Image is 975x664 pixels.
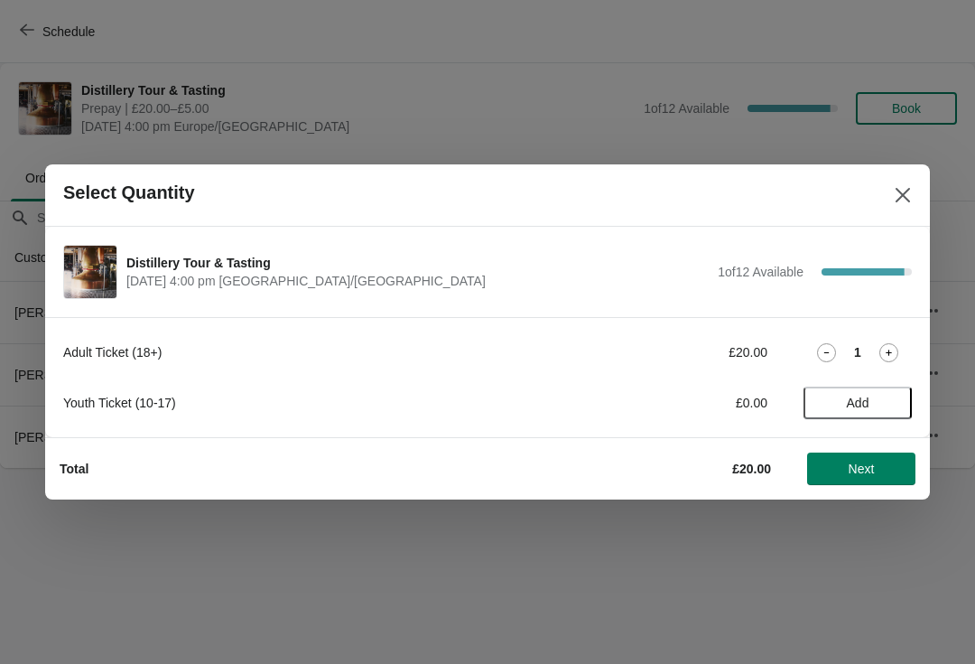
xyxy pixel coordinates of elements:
[849,462,875,476] span: Next
[63,182,195,203] h2: Select Quantity
[718,265,803,279] span: 1 of 12 Available
[847,396,869,410] span: Add
[732,462,771,476] strong: £20.00
[64,246,116,298] img: Distillery Tour & Tasting | | September 19 | 4:00 pm Europe/London
[600,343,767,361] div: £20.00
[63,394,564,412] div: Youth Ticket (10-17)
[807,453,915,485] button: Next
[60,462,88,476] strong: Total
[887,179,919,211] button: Close
[126,272,709,290] span: [DATE] 4:00 pm [GEOGRAPHIC_DATA]/[GEOGRAPHIC_DATA]
[854,343,861,361] strong: 1
[126,254,709,272] span: Distillery Tour & Tasting
[600,394,767,412] div: £0.00
[63,343,564,361] div: Adult Ticket (18+)
[803,387,912,419] button: Add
